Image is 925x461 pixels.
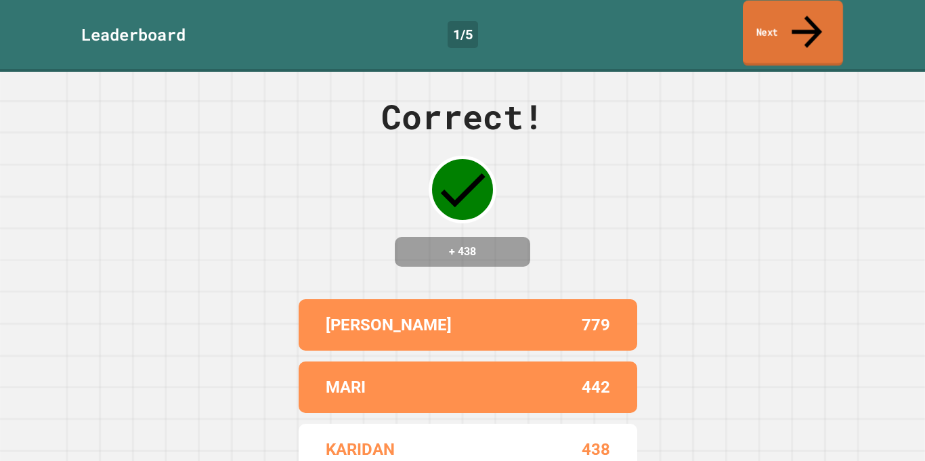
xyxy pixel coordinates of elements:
[326,313,452,337] p: [PERSON_NAME]
[326,375,366,399] p: MARI
[582,313,610,337] p: 779
[381,91,544,142] div: Correct!
[81,22,186,47] div: Leaderboard
[448,21,478,48] div: 1 / 5
[743,1,843,66] a: Next
[408,244,517,260] h4: + 438
[582,375,610,399] p: 442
